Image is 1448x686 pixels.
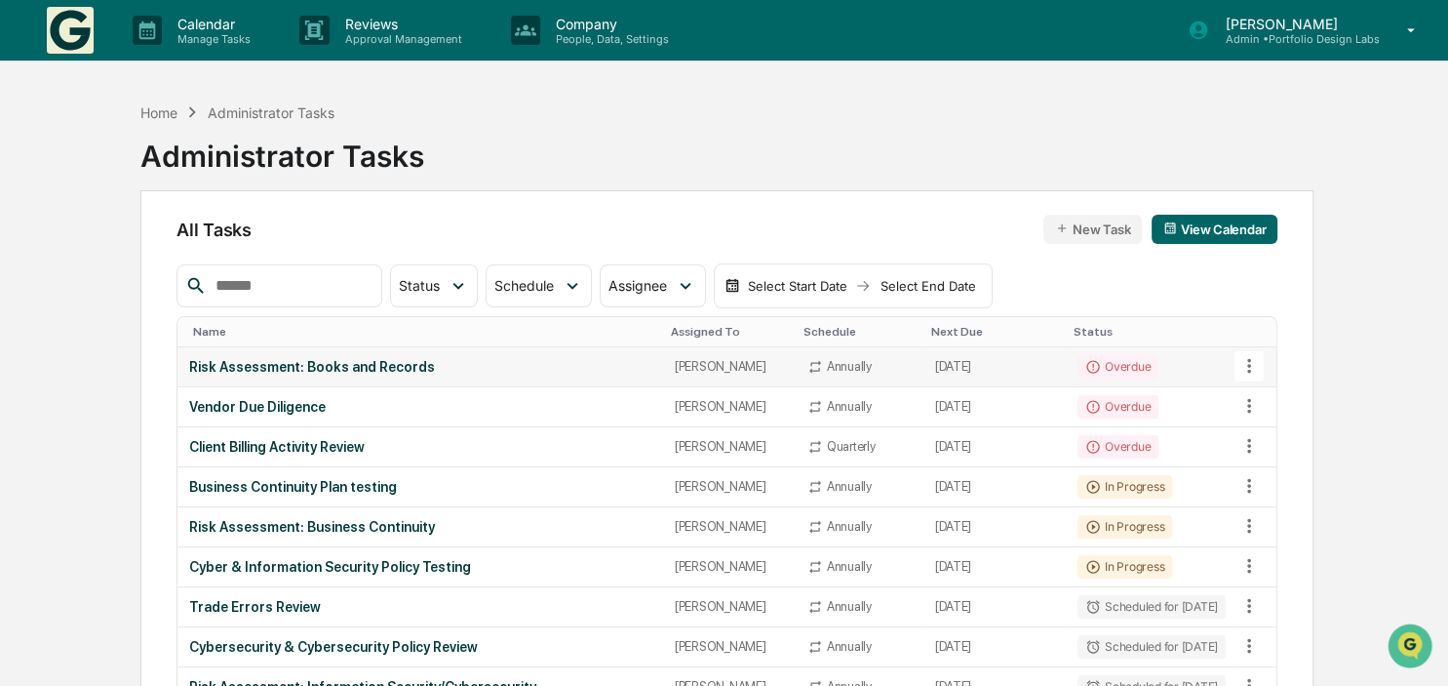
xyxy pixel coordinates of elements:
[724,278,740,294] img: calendar
[12,275,131,310] a: 🔎Data Lookup
[923,467,1066,507] td: [DATE]
[923,347,1066,387] td: [DATE]
[176,220,251,240] span: All Tasks
[1077,355,1158,379] div: Overdue
[923,627,1066,667] td: [DATE]
[827,559,872,574] div: Annually
[193,325,654,339] div: Toggle SortBy
[140,104,177,121] div: Home
[1386,622,1438,674] iframe: Open customer support
[189,519,650,535] div: Risk Assessment: Business Continuity
[1077,595,1226,619] div: Scheduled for [DATE]
[827,399,872,414] div: Annually
[330,32,472,46] p: Approval Management
[671,325,788,339] div: Toggle SortBy
[827,639,872,654] div: Annually
[189,439,650,455] div: Client Billing Activity Review
[923,547,1066,587] td: [DATE]
[608,277,667,294] span: Assignee
[1043,215,1142,244] button: New Task
[189,639,650,655] div: Cybersecurity & Cybersecurity Policy Review
[189,399,650,415] div: Vendor Due Diligence
[675,479,784,494] div: [PERSON_NAME]
[141,248,157,263] div: 🗄️
[20,41,355,72] p: How can we help?
[540,32,679,46] p: People, Data, Settings
[332,155,355,179] button: Start new chat
[1209,32,1379,46] p: Admin • Portfolio Design Labs
[1163,222,1177,235] img: calendar
[330,16,472,32] p: Reviews
[66,149,320,169] div: Start new chat
[827,439,876,454] div: Quarterly
[66,169,247,184] div: We're available if you need us!
[675,439,784,454] div: [PERSON_NAME]
[675,519,784,534] div: [PERSON_NAME]
[1237,325,1276,339] div: Toggle SortBy
[827,599,872,614] div: Annually
[675,559,784,574] div: [PERSON_NAME]
[675,359,784,374] div: [PERSON_NAME]
[189,479,650,495] div: Business Continuity Plan testing
[803,325,916,339] div: Toggle SortBy
[140,123,424,174] div: Administrator Tasks
[923,387,1066,427] td: [DATE]
[1077,515,1172,539] div: In Progress
[675,639,784,654] div: [PERSON_NAME]
[875,278,982,294] div: Select End Date
[189,359,650,375] div: Risk Assessment: Books and Records
[931,325,1058,339] div: Toggle SortBy
[675,399,784,414] div: [PERSON_NAME]
[20,285,35,301] div: 🔎
[39,283,123,303] span: Data Lookup
[162,16,260,32] p: Calendar
[1077,555,1172,579] div: In Progress
[744,278,851,294] div: Select Start Date
[1077,435,1158,459] div: Overdue
[1152,215,1277,244] button: View Calendar
[540,16,679,32] p: Company
[1209,16,1379,32] p: [PERSON_NAME]
[1074,325,1230,339] div: Toggle SortBy
[1077,635,1226,659] div: Scheduled for [DATE]
[189,559,650,575] div: Cyber & Information Security Policy Testing
[194,331,236,345] span: Pylon
[20,149,55,184] img: 1746055101610-c473b297-6a78-478c-a979-82029cc54cd1
[134,238,250,273] a: 🗄️Attestations
[923,507,1066,547] td: [DATE]
[827,359,872,374] div: Annually
[1077,395,1158,419] div: Overdue
[494,277,554,294] span: Schedule
[20,248,35,263] div: 🖐️
[47,7,94,54] img: logo
[923,587,1066,627] td: [DATE]
[161,246,242,265] span: Attestations
[855,278,871,294] img: arrow right
[923,427,1066,467] td: [DATE]
[189,599,650,615] div: Trade Errors Review
[1077,475,1172,499] div: In Progress
[399,277,440,294] span: Status
[827,519,872,534] div: Annually
[137,330,236,345] a: Powered byPylon
[12,238,134,273] a: 🖐️Preclearance
[827,479,872,494] div: Annually
[39,246,126,265] span: Preclearance
[675,599,784,614] div: [PERSON_NAME]
[208,104,334,121] div: Administrator Tasks
[162,32,260,46] p: Manage Tasks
